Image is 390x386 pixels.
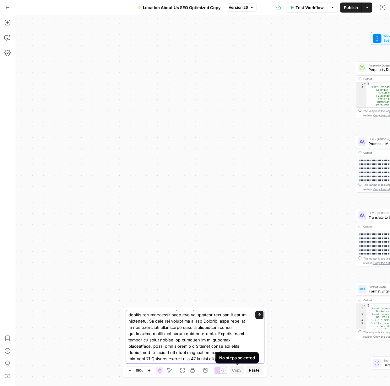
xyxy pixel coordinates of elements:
[229,5,248,10] span: Version 26
[16,16,69,21] div: Domain: [DOMAIN_NAME]
[246,366,262,374] button: Paste
[356,83,366,86] div: 1
[10,16,15,21] img: website_grey.svg
[133,3,225,13] button: Location About Us SEO Optimized Copy
[226,3,257,12] button: Version 26
[70,37,104,41] div: Keywords by Traffic
[232,367,241,373] span: Copy
[344,4,358,11] span: Publish
[63,36,68,41] img: tab_keywords_by_traffic_grey.svg
[356,319,366,322] div: 4
[219,355,255,361] div: No steps selected
[295,4,324,11] span: Test Workflow
[340,3,362,13] button: Publish
[136,368,143,373] span: 86%
[286,3,328,13] button: Test Workflow
[356,307,366,313] div: 2
[143,4,221,11] span: Location About Us SEO Optimized Copy
[363,304,366,307] span: Toggle code folding, rows 1 through 6
[356,313,366,319] div: 3
[18,10,31,15] div: v 4.0.25
[230,366,244,374] button: Copy
[356,304,366,307] div: 1
[363,83,366,86] span: Toggle code folding, rows 1 through 3
[25,37,56,41] div: Domain Overview
[18,36,23,41] img: tab_domain_overview_orange.svg
[249,367,259,373] span: Paste
[10,10,15,15] img: logo_orange.svg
